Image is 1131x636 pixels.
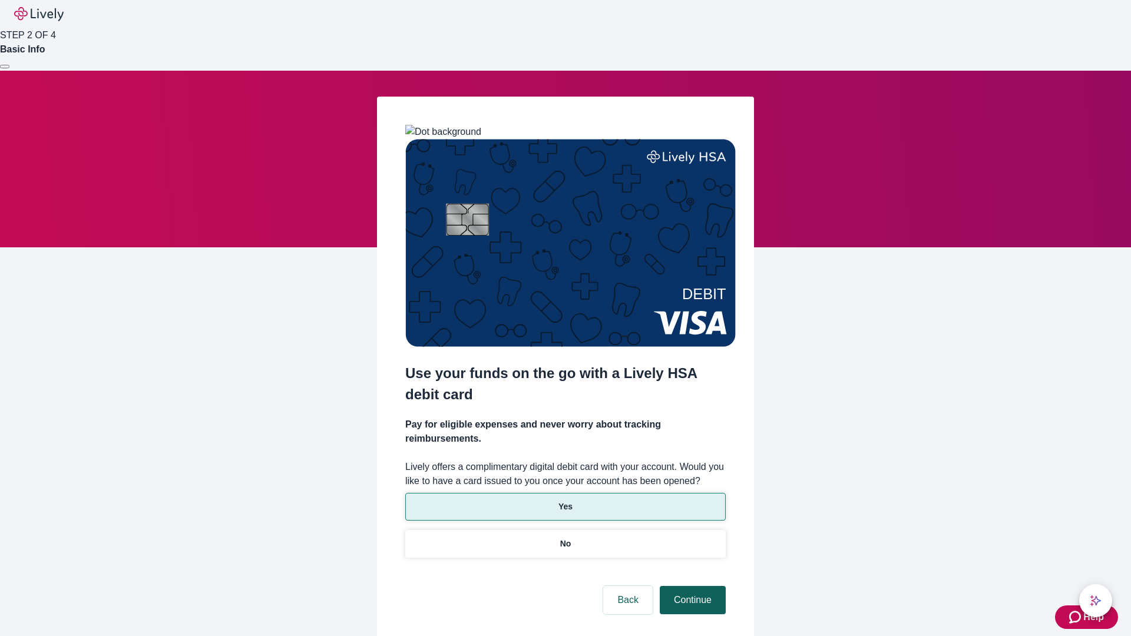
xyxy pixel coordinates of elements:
h4: Pay for eligible expenses and never worry about tracking reimbursements. [405,418,726,446]
label: Lively offers a complimentary digital debit card with your account. Would you like to have a card... [405,460,726,488]
img: Debit card [405,139,736,347]
p: No [560,538,571,550]
button: Yes [405,493,726,521]
svg: Lively AI Assistant [1090,595,1102,607]
span: Help [1083,610,1104,624]
button: Back [603,586,653,614]
img: Lively [14,7,64,21]
img: Dot background [405,125,481,139]
button: No [405,530,726,558]
p: Yes [558,501,573,513]
button: Continue [660,586,726,614]
button: chat [1079,584,1112,617]
button: Zendesk support iconHelp [1055,605,1118,629]
h2: Use your funds on the go with a Lively HSA debit card [405,363,726,405]
svg: Zendesk support icon [1069,610,1083,624]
